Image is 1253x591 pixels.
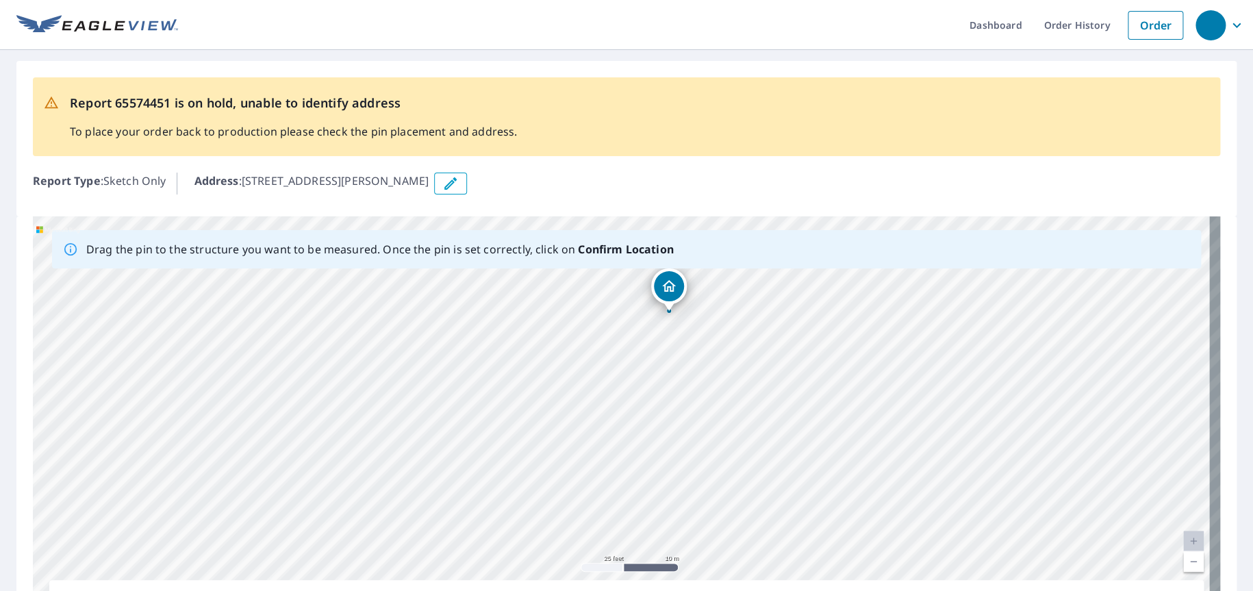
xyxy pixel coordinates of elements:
b: Address [194,173,238,188]
p: Report 65574451 is on hold, unable to identify address [70,94,517,112]
div: Dropped pin, building 1, Residential property, 6812 Randol Mill Rd Fort Worth, TX 76120 [651,268,687,311]
a: Current Level 20, Zoom Out [1183,551,1204,572]
p: : [STREET_ADDRESS][PERSON_NAME] [194,173,429,194]
a: Order [1128,11,1183,40]
b: Confirm Location [578,242,673,257]
p: To place your order back to production please check the pin placement and address. [70,123,517,140]
p: : Sketch Only [33,173,166,194]
b: Report Type [33,173,101,188]
p: Drag the pin to the structure you want to be measured. Once the pin is set correctly, click on [86,241,674,257]
img: EV Logo [16,15,178,36]
a: Current Level 20, Zoom In Disabled [1183,531,1204,551]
